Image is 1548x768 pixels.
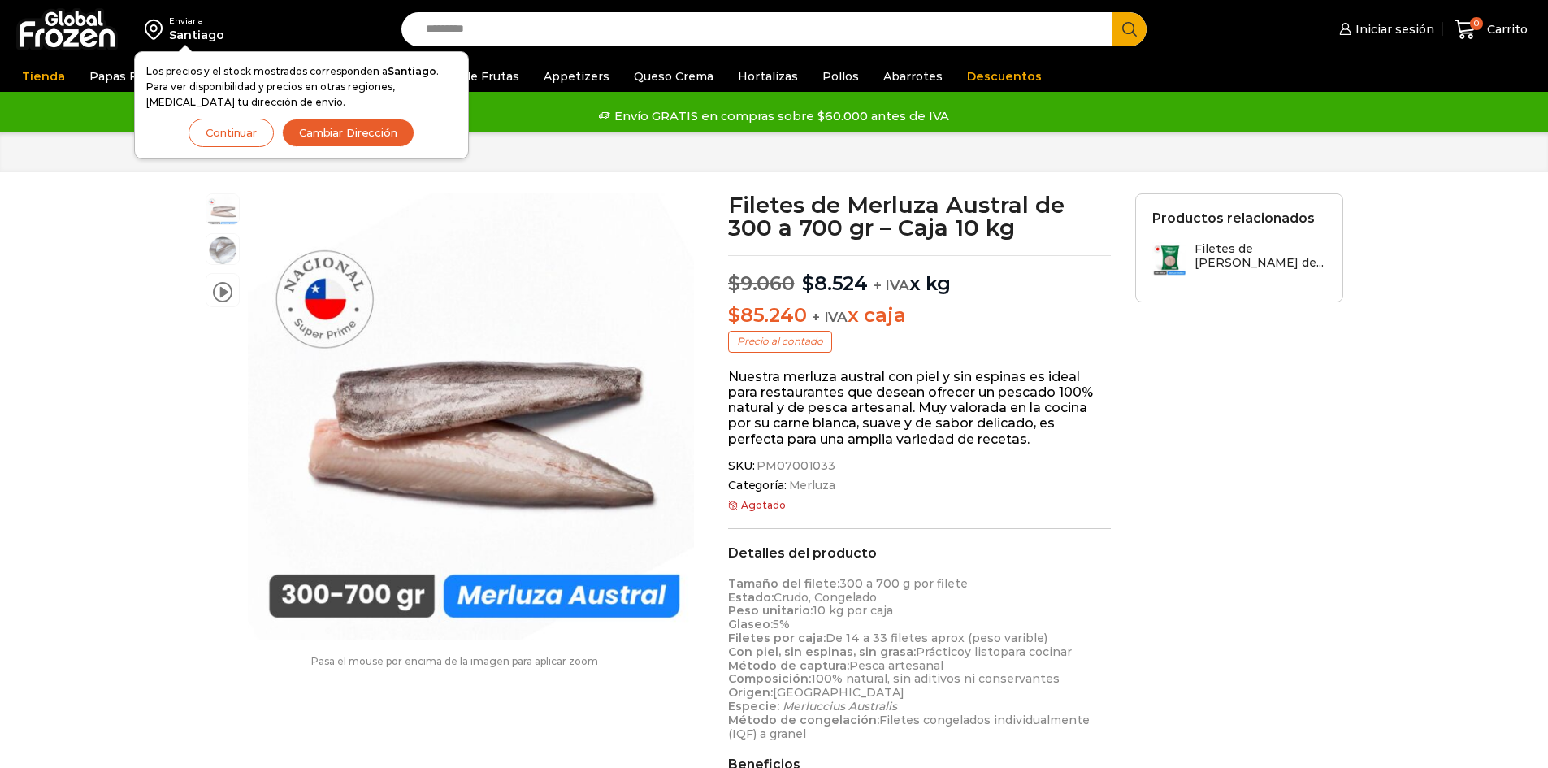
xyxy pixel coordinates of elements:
[728,500,1111,511] p: Agotado
[730,61,806,92] a: Hortalizas
[728,644,957,659] span: Práctic
[145,15,169,43] img: address-field-icon.svg
[81,61,171,92] a: Papas Fritas
[965,644,993,659] span: y list
[1483,21,1528,37] span: Carrito
[282,119,414,147] button: Cambiar Dirección
[802,271,868,295] bdi: 8.524
[812,309,848,325] span: + IVA
[1152,210,1315,226] h2: Productos relacionados
[993,644,1000,659] span: o
[728,271,740,295] span: $
[728,699,779,714] strong: Especie:
[754,459,835,473] span: PM07001033
[248,193,694,640] img: merluza-austral
[728,577,1111,741] p: 300 a 700 g por filete Crudo, Congelado 10 kg por caja 5% De 14 a 33 filetes aprox (peso varible)...
[728,193,1111,239] h1: Filetes de Merluza Austral de 300 a 700 gr – Caja 10 kg
[728,479,1111,492] span: Categoría:
[728,303,806,327] bdi: 85.240
[1043,644,1072,659] span: cinar
[206,234,239,267] span: Mockups-bolsas-con-rider
[14,61,73,92] a: Tienda
[1112,12,1147,46] button: Search button
[1351,21,1434,37] span: Iniciar sesión
[1152,242,1326,277] a: Filetes de [PERSON_NAME] de...
[626,61,722,92] a: Queso Crema
[728,658,849,673] strong: Método de captura:
[728,545,1111,561] h2: Detalles del producto
[783,699,897,714] em: Merluccius Australis
[169,27,224,43] div: Santiago
[1000,644,1035,659] span: para c
[206,194,239,227] span: merluza-austral
[787,479,835,492] a: Merluza
[728,331,832,352] p: Precio al contado
[728,459,1111,473] span: SKU:
[728,617,773,631] strong: Glaseo:
[248,193,694,640] div: 1 / 3
[728,671,811,686] strong: Composición:
[802,271,814,295] span: $
[728,255,1111,296] p: x kg
[169,15,224,27] div: Enviar a
[146,63,457,111] p: Los precios y el stock mostrados corresponden a . Para ver disponibilidad y precios en otras regi...
[728,590,774,605] strong: Estado:
[959,61,1050,92] a: Descuentos
[189,119,274,147] button: Continuar
[1195,242,1326,270] h3: Filetes de [PERSON_NAME] de...
[728,271,795,295] bdi: 9.060
[206,656,705,667] p: Pasa el mouse por encima de la imagen para aplicar zoom
[1450,11,1532,49] a: 0 Carrito
[728,685,773,700] strong: Origen:
[728,576,839,591] strong: Tamaño del filete:
[388,65,436,77] strong: Santiago
[728,644,916,659] strong: Con piel, sin espinas, sin grasa:
[874,277,909,293] span: + IVA
[814,61,867,92] a: Pollos
[728,631,826,645] strong: Filetes por caja:
[1335,13,1434,46] a: Iniciar sesión
[728,713,879,727] strong: Método de congelación:
[875,61,951,92] a: Abarrotes
[728,304,1111,328] p: x caja
[1470,17,1483,30] span: 0
[728,303,740,327] span: $
[536,61,618,92] a: Appetizers
[418,61,527,92] a: Pulpa de Frutas
[1035,644,1043,659] span: o
[728,603,813,618] strong: Peso unitario:
[957,644,965,659] span: o
[728,369,1111,447] p: Nuestra merluza austral con piel y sin espinas es ideal para restaurantes que desean ofrecer un p...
